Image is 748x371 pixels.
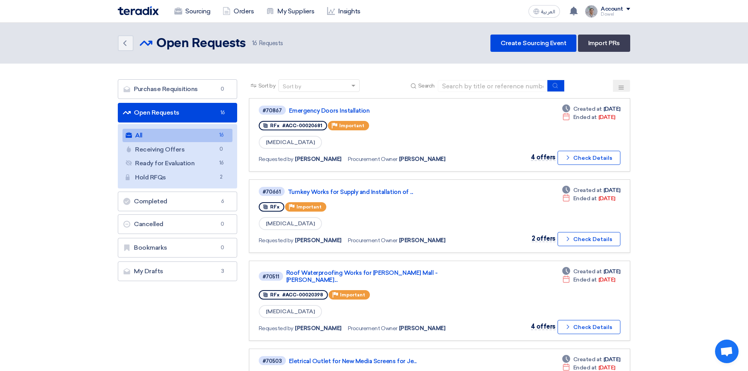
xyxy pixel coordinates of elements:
[263,108,282,113] div: #70867
[321,3,367,20] a: Insights
[573,113,597,121] span: Ended at
[286,269,483,283] a: Roof Waterproofing Works for [PERSON_NAME] Mall - [PERSON_NAME]...
[263,358,282,364] div: #70503
[218,267,227,275] span: 3
[399,155,446,163] span: [PERSON_NAME]
[217,173,226,181] span: 2
[295,324,342,333] span: [PERSON_NAME]
[531,154,556,161] span: 4 offers
[263,189,281,194] div: #70661
[562,113,615,121] div: [DATE]
[295,236,342,245] span: [PERSON_NAME]
[573,276,597,284] span: Ended at
[118,214,237,234] a: Cancelled0
[217,131,226,139] span: 16
[558,232,620,246] button: Check Details
[601,12,630,16] div: Dowel
[118,79,237,99] a: Purchase Requisitions0
[259,217,322,230] span: [MEDICAL_DATA]
[252,40,257,47] span: 16
[283,82,301,91] div: Sort by
[118,6,159,15] img: Teradix logo
[348,155,397,163] span: Procurement Owner
[118,238,237,258] a: Bookmarks0
[296,204,322,210] span: Important
[259,136,322,149] span: [MEDICAL_DATA]
[123,171,232,184] a: Hold RFQs
[258,82,276,90] span: Sort by
[217,159,226,167] span: 16
[573,194,597,203] span: Ended at
[218,85,227,93] span: 0
[259,155,293,163] span: Requested by
[532,235,556,242] span: 2 offers
[601,6,623,13] div: Account
[562,186,620,194] div: [DATE]
[218,244,227,252] span: 0
[715,340,739,363] a: Open chat
[282,123,322,128] span: #ACC-00020681
[399,324,446,333] span: [PERSON_NAME]
[340,292,365,298] span: Important
[123,157,232,170] a: Ready for Evaluation
[573,105,602,113] span: Created at
[270,292,280,298] span: RFx
[259,324,293,333] span: Requested by
[217,145,226,154] span: 0
[418,82,435,90] span: Search
[289,107,485,114] a: Emergency Doors Installation
[562,105,620,113] div: [DATE]
[585,5,598,18] img: IMG_1753965247717.jpg
[529,5,560,18] button: العربية
[573,186,602,194] span: Created at
[156,36,246,51] h2: Open Requests
[295,155,342,163] span: [PERSON_NAME]
[123,129,232,142] a: All
[558,320,620,334] button: Check Details
[562,194,615,203] div: [DATE]
[339,123,364,128] span: Important
[218,220,227,228] span: 0
[573,355,602,364] span: Created at
[578,35,630,52] a: Import PRs
[263,274,279,279] div: #70511
[218,197,227,205] span: 6
[573,267,602,276] span: Created at
[252,39,283,48] span: Requests
[562,267,620,276] div: [DATE]
[260,3,320,20] a: My Suppliers
[216,3,260,20] a: Orders
[118,261,237,281] a: My Drafts3
[259,305,322,318] span: [MEDICAL_DATA]
[541,9,555,15] span: العربية
[490,35,576,52] a: Create Sourcing Event
[270,123,280,128] span: RFx
[438,80,548,92] input: Search by title or reference number
[562,355,620,364] div: [DATE]
[562,276,615,284] div: [DATE]
[399,236,446,245] span: [PERSON_NAME]
[218,109,227,117] span: 16
[288,188,484,196] a: Turnkey Works for Supply and Installation of ...
[282,292,323,298] span: #ACC-00020398
[348,324,397,333] span: Procurement Owner
[118,103,237,122] a: Open Requests16
[348,236,397,245] span: Procurement Owner
[118,192,237,211] a: Completed6
[168,3,216,20] a: Sourcing
[531,323,556,330] span: 4 offers
[270,204,280,210] span: RFx
[289,358,485,365] a: Eletrical Outlet for New Media Screens for Je...
[123,143,232,156] a: Receiving Offers
[259,236,293,245] span: Requested by
[558,151,620,165] button: Check Details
